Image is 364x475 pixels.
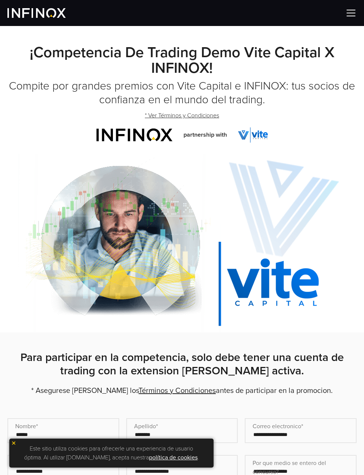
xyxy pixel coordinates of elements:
[183,130,227,139] span: partnership with
[7,385,357,396] p: * Asegurese [PERSON_NAME] los antes de participar en la promocion.
[11,440,16,446] img: yellow close icon
[7,79,357,107] h2: Compite por grandes premios con Vite Capital e INFINOX: tus socios de confianza en el mundo del t...
[144,107,220,125] a: * Ver Términos y Condiciones
[139,386,216,395] a: Términos y Condiciones
[30,43,334,77] strong: ¡Competencia de Trading Demo Vite Capital x INFINOX!
[20,351,344,378] strong: Para participar en la competencia, solo debe tener una cuenta de trading con la extension [PERSON...
[13,442,210,464] p: Este sitio utiliza cookies para ofrecerle una experiencia de usuario óptima. Al utilizar [DOMAIN_...
[149,454,198,461] a: política de cookies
